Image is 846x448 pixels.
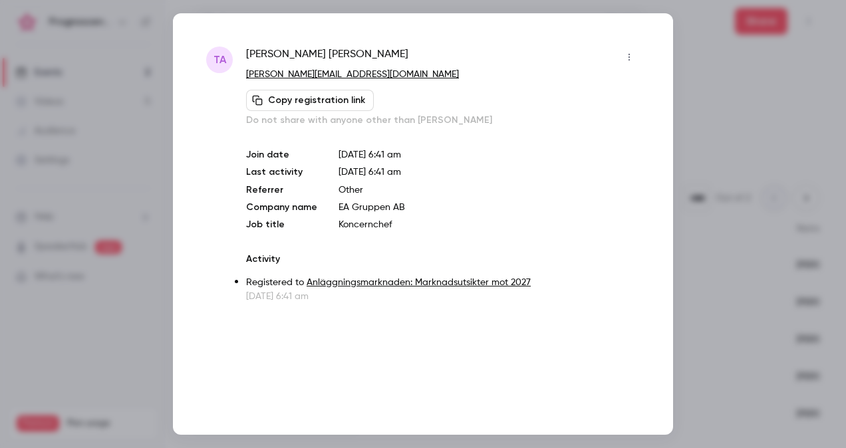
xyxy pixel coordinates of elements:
[246,90,374,111] button: Copy registration link
[213,52,226,68] span: TA
[246,114,640,127] p: Do not share with anyone other than [PERSON_NAME]
[339,218,640,231] p: Koncernchef
[339,201,640,214] p: EA Gruppen AB
[246,276,640,290] p: Registered to
[246,201,317,214] p: Company name
[246,148,317,162] p: Join date
[246,166,317,179] p: Last activity
[246,218,317,231] p: Job title
[339,148,640,162] p: [DATE] 6:41 am
[246,47,408,68] span: [PERSON_NAME] [PERSON_NAME]
[307,278,531,287] a: Anläggningsmarknaden: Marknadsutsikter mot 2027
[246,253,640,266] p: Activity
[246,290,640,303] p: [DATE] 6:41 am
[246,70,459,79] a: [PERSON_NAME][EMAIL_ADDRESS][DOMAIN_NAME]
[339,183,640,197] p: Other
[246,183,317,197] p: Referrer
[339,168,401,177] span: [DATE] 6:41 am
